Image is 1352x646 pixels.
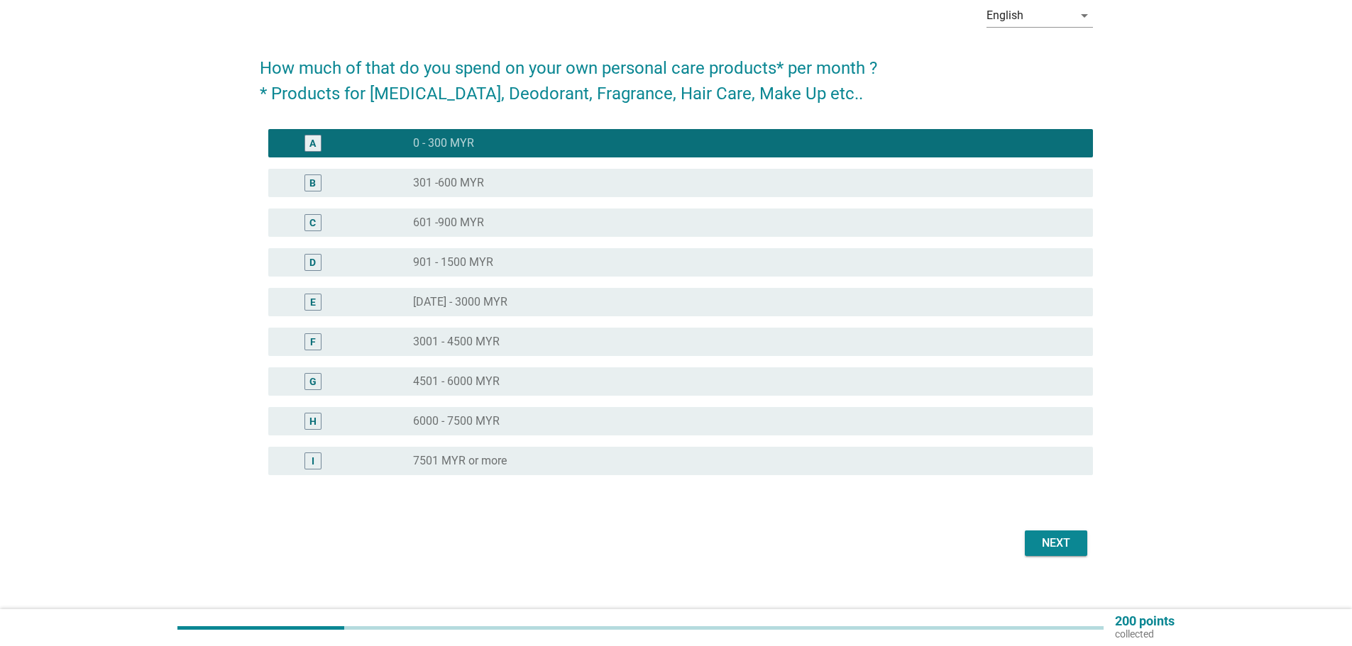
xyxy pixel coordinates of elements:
[1076,7,1093,24] i: arrow_drop_down
[413,176,484,190] label: 301 -600 MYR
[1115,628,1175,640] p: collected
[413,374,500,389] label: 4501 - 6000 MYR
[413,216,484,230] label: 601 -900 MYR
[310,335,316,350] div: F
[413,255,493,269] label: 901 - 1500 MYR
[309,136,316,151] div: A
[986,9,1023,22] div: English
[1115,615,1175,628] p: 200 points
[260,41,1093,106] h2: How much of that do you spend on your own personal care products* per month ? * Products for [MED...
[413,295,507,309] label: [DATE] - 3000 MYR
[413,136,474,150] label: 0 - 300 MYR
[312,454,314,469] div: I
[309,216,316,230] div: C
[310,295,316,310] div: E
[1036,535,1076,552] div: Next
[309,414,317,429] div: H
[309,255,316,270] div: D
[309,176,316,191] div: B
[413,454,507,468] label: 7501 MYR or more
[413,414,500,428] label: 6000 - 7500 MYR
[309,374,317,389] div: G
[1025,530,1087,556] button: Next
[413,335,500,349] label: 3001 - 4500 MYR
